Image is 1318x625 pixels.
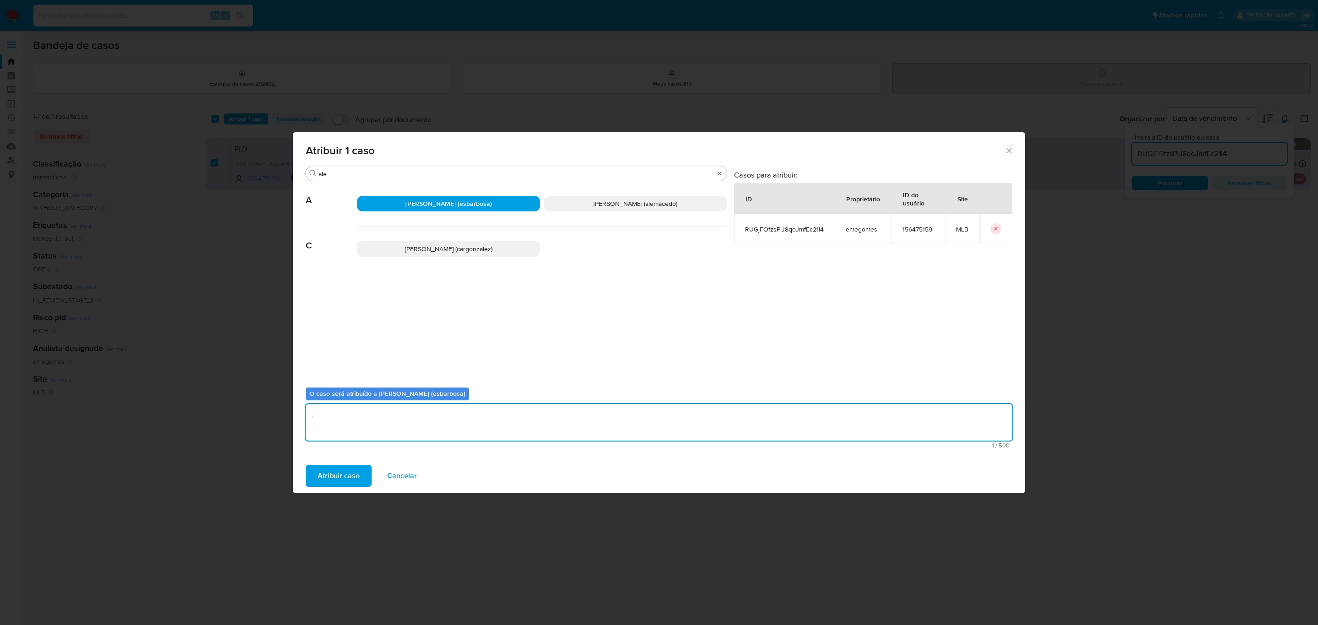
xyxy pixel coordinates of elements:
[293,132,1025,493] div: assign-modal
[735,188,763,210] div: ID
[309,170,317,177] button: Buscar
[405,244,492,253] span: [PERSON_NAME] (cargonzalez)
[716,170,723,177] button: Borrar
[835,188,891,210] div: Proprietário
[306,226,357,251] span: C
[306,465,372,487] button: Atribuir caso
[902,225,934,233] span: 156475159
[745,225,824,233] span: RUGjFOfzsPiJ8qoJmfEc21l4
[319,170,714,178] input: Analista de pesquisa
[306,404,1012,441] textarea: .
[946,188,979,210] div: Site
[306,181,357,206] span: A
[846,225,880,233] span: emegomes
[594,199,677,208] span: [PERSON_NAME] (alemacedo)
[357,241,540,257] div: [PERSON_NAME] (cargonzalez)
[309,389,465,398] b: O caso será atribuído a [PERSON_NAME] (esbarbosa)
[318,466,360,486] span: Atribuir caso
[892,183,945,214] div: ID do usuário
[308,442,1010,448] span: Máximo 500 caracteres
[405,199,492,208] span: [PERSON_NAME] (esbarbosa)
[387,466,417,486] span: Cancelar
[375,465,429,487] button: Cancelar
[544,196,727,211] div: [PERSON_NAME] (alemacedo)
[990,223,1001,234] button: icon-button
[734,170,1012,179] h3: Casos para atribuir:
[306,145,1005,156] span: Atribuir 1 caso
[357,196,540,211] div: [PERSON_NAME] (esbarbosa)
[956,225,968,233] span: MLB
[1005,146,1013,154] button: Fechar a janela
